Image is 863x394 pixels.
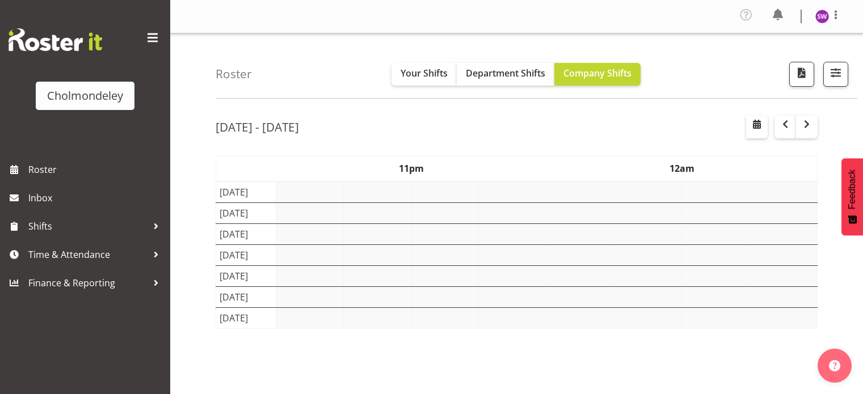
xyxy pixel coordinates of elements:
span: Inbox [28,189,165,206]
h4: Roster [216,67,252,81]
img: help-xxl-2.png [829,360,840,371]
h2: [DATE] - [DATE] [216,120,299,134]
td: [DATE] [216,203,276,224]
div: Cholmondeley [47,87,123,104]
span: Feedback [847,170,857,209]
td: [DATE] [216,245,276,266]
span: Your Shifts [401,67,448,79]
span: Time & Attendance [28,246,148,263]
th: 12am [547,156,818,182]
td: [DATE] [216,181,276,203]
button: Your Shifts [391,63,457,86]
span: Department Shifts [466,67,545,79]
button: Feedback - Show survey [841,158,863,235]
button: Filter Shifts [823,62,848,87]
button: Company Shifts [554,63,641,86]
td: [DATE] [216,287,276,308]
button: Department Shifts [457,63,554,86]
span: Shifts [28,218,148,235]
button: Download a PDF of the roster according to the set date range. [789,62,814,87]
th: 11pm [276,156,547,182]
td: [DATE] [216,308,276,329]
span: Company Shifts [563,67,632,79]
span: Finance & Reporting [28,274,148,291]
span: Roster [28,161,165,178]
td: [DATE] [216,224,276,245]
button: Select a specific date within the roster. [746,116,768,138]
img: sophie-walton8494.jpg [815,10,829,23]
td: [DATE] [216,266,276,287]
img: Rosterit website logo [9,28,102,51]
